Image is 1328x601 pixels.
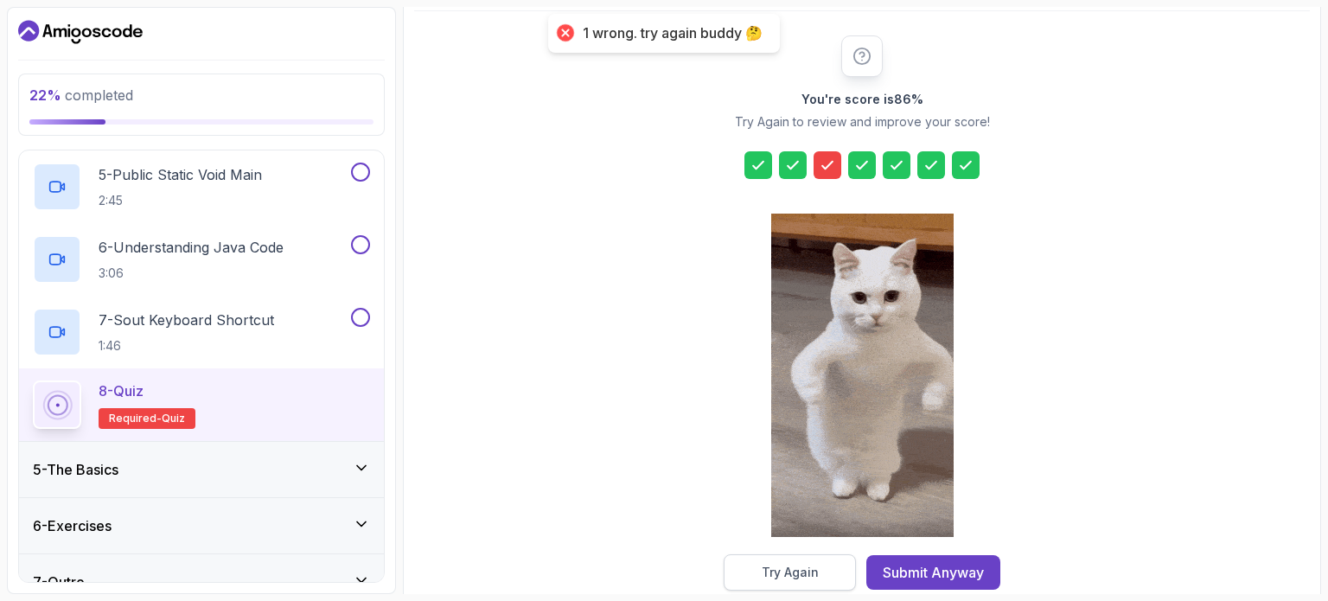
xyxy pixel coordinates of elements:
[33,572,85,592] h3: 7 - Outro
[735,113,990,131] p: Try Again to review and improve your score!
[866,555,1000,590] button: Submit Anyway
[99,265,284,282] p: 3:06
[33,515,112,536] h3: 6 - Exercises
[29,86,61,104] span: 22 %
[583,24,763,42] div: 1 wrong. try again buddy 🤔
[762,564,819,581] div: Try Again
[771,214,954,537] img: cool-cat
[19,442,384,497] button: 5-The Basics
[29,86,133,104] span: completed
[99,337,274,355] p: 1:46
[33,235,370,284] button: 6-Understanding Java Code3:06
[109,412,162,425] span: Required-
[33,380,370,429] button: 8-QuizRequired-quiz
[99,192,262,209] p: 2:45
[99,310,274,330] p: 7 - Sout Keyboard Shortcut
[99,237,284,258] p: 6 - Understanding Java Code
[724,554,856,591] button: Try Again
[99,164,262,185] p: 5 - Public Static Void Main
[162,412,185,425] span: quiz
[883,562,984,583] div: Submit Anyway
[19,498,384,553] button: 6-Exercises
[99,380,144,401] p: 8 - Quiz
[33,163,370,211] button: 5-Public Static Void Main2:45
[801,91,923,108] h2: You're score is 86 %
[33,459,118,480] h3: 5 - The Basics
[18,18,143,46] a: Dashboard
[33,308,370,356] button: 7-Sout Keyboard Shortcut1:46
